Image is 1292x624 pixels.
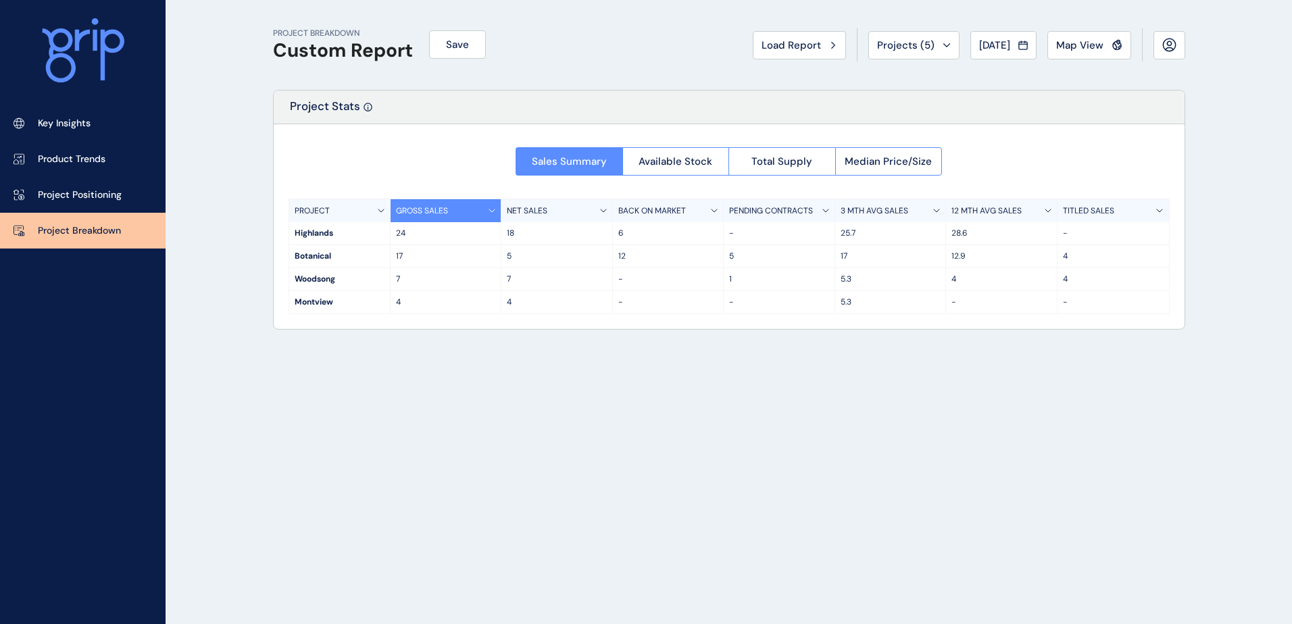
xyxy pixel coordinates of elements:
span: Save [446,38,469,51]
p: 3 MTH AVG SALES [841,205,908,217]
p: 5.3 [841,274,941,285]
p: 12.9 [951,251,1051,262]
p: - [618,296,718,308]
h1: Custom Report [273,39,413,62]
div: Montview [289,291,390,313]
span: Sales Summary [532,155,607,168]
button: Median Price/Size [835,147,943,176]
p: 5 [507,251,607,262]
p: 4 [1063,251,1164,262]
p: - [1063,228,1164,239]
p: 17 [396,251,496,262]
button: Projects (5) [868,31,960,59]
p: 12 MTH AVG SALES [951,205,1022,217]
p: 4 [396,296,496,308]
p: 7 [507,274,607,285]
span: Median Price/Size [845,155,932,168]
button: Save [429,30,486,59]
p: - [729,228,829,239]
p: - [1063,296,1164,308]
p: 4 [951,274,1051,285]
button: Map View [1047,31,1131,59]
span: Total Supply [751,155,812,168]
p: Project Positioning [38,188,122,202]
p: 18 [507,228,607,239]
span: Map View [1056,38,1103,52]
span: [DATE] [979,38,1010,52]
p: TITLED SALES [1063,205,1114,217]
span: Projects ( 5 ) [877,38,935,52]
p: 28.6 [951,228,1051,239]
p: NET SALES [507,205,547,217]
p: 4 [507,296,607,308]
div: Botanical [289,245,390,267]
p: 17 [841,251,941,262]
button: [DATE] [970,31,1037,59]
button: Load Report [753,31,846,59]
p: PROJECT BREAKDOWN [273,28,413,39]
span: Load Report [762,38,821,52]
p: PROJECT [295,205,330,217]
p: 24 [396,228,496,239]
p: PENDING CONTRACTS [729,205,813,217]
p: Product Trends [38,153,105,166]
p: 12 [618,251,718,262]
p: 4 [1063,274,1164,285]
div: Woodsong [289,268,390,290]
p: 5 [729,251,829,262]
p: - [618,274,718,285]
div: Highlands [289,222,390,244]
p: - [951,296,1051,308]
button: Sales Summary [516,147,622,176]
p: Key Insights [38,117,91,130]
p: 6 [618,228,718,239]
p: 1 [729,274,829,285]
p: Project Breakdown [38,224,121,238]
p: GROSS SALES [396,205,448,217]
p: Project Stats [290,99,360,124]
p: 7 [396,274,496,285]
button: Available Stock [622,147,729,176]
p: 5.3 [841,296,941,308]
button: Total Supply [728,147,835,176]
p: 25.7 [841,228,941,239]
p: - [729,296,829,308]
span: Available Stock [639,155,712,168]
p: BACK ON MARKET [618,205,686,217]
